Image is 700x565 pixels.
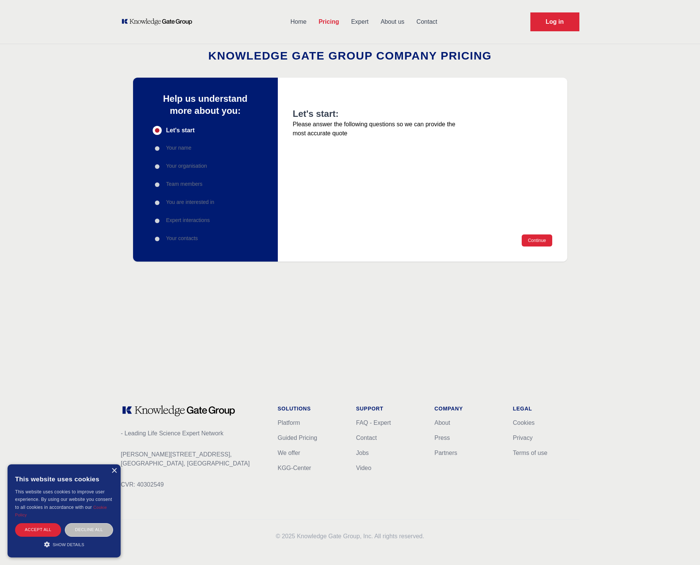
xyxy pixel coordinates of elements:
p: Help us understand more about you: [153,93,258,117]
a: Cookie Policy [15,505,107,517]
a: KOL Knowledge Platform: Talk to Key External Experts (KEE) [121,18,198,26]
a: Video [356,465,372,471]
a: Platform [278,420,300,426]
span: Show details [53,542,84,547]
p: - Leading Life Science Expert Network [121,429,266,438]
div: Close [111,468,117,474]
h1: Company [435,405,501,412]
h1: Support [356,405,423,412]
div: Show details [15,541,113,548]
p: Your organisation [166,162,207,170]
p: Team members [166,180,202,188]
a: Terms of use [513,450,548,456]
span: This website uses cookies to improve user experience. By using our website you consent to all coo... [15,489,112,510]
a: KGG-Center [278,465,311,471]
a: Partners [435,450,457,456]
a: Jobs [356,450,369,456]
a: Cookies [513,420,535,426]
a: Request Demo [530,12,579,31]
div: Accept all [15,523,61,536]
p: CVR: 40302549 [121,480,266,489]
h1: Legal [513,405,579,412]
iframe: Chat Widget [662,529,700,565]
a: Privacy [513,435,533,441]
a: Contact [411,12,443,32]
p: 2025 Knowledge Gate Group, Inc. All rights reserved. [121,532,579,541]
h2: Let's start: [293,108,462,120]
p: [PERSON_NAME][STREET_ADDRESS], [GEOGRAPHIC_DATA], [GEOGRAPHIC_DATA] [121,450,266,468]
a: Pricing [312,12,345,32]
div: Progress [153,126,258,243]
a: About [435,420,450,426]
div: This website uses cookies [15,470,113,488]
a: We offer [278,450,300,456]
span: © [276,533,280,539]
a: Home [285,12,313,32]
p: Expert interactions [166,216,210,224]
a: Expert [345,12,374,32]
a: Guided Pricing [278,435,317,441]
a: About us [375,12,411,32]
p: Please answer the following questions so we can provide the most accurate quote [293,120,462,138]
button: Continue [522,234,552,247]
p: Your contacts [166,234,198,242]
a: Contact [356,435,377,441]
h1: Solutions [278,405,344,412]
a: FAQ - Expert [356,420,391,426]
p: You are interested in [166,198,214,206]
p: Your name [166,144,191,152]
span: Let's start [166,126,195,135]
div: Decline all [65,523,113,536]
a: Press [435,435,450,441]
